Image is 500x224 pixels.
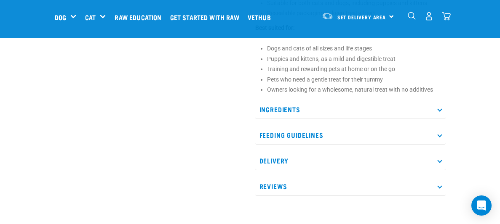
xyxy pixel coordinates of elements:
[168,0,246,34] a: Get started with Raw
[55,12,66,22] a: Dog
[112,0,168,34] a: Raw Education
[246,0,277,34] a: Vethub
[255,177,446,196] p: Reviews
[255,126,446,145] p: Feeding Guidelines
[267,65,446,74] li: Training and rewarding pets at home or on the go
[337,16,386,18] span: Set Delivery Area
[442,12,451,21] img: home-icon@2x.png
[267,44,446,53] li: Dogs and cats of all sizes and life stages
[408,12,416,20] img: home-icon-1@2x.png
[85,12,96,22] a: Cat
[267,85,446,94] li: Owners looking for a wholesome, natural treat with no additives
[471,195,492,216] div: Open Intercom Messenger
[267,55,446,63] li: Puppies and kittens, as a mild and digestible treat
[425,12,433,21] img: user.png
[255,151,446,170] p: Delivery
[322,12,333,20] img: van-moving.png
[255,100,446,119] p: Ingredients
[267,75,446,84] li: Pets who need a gentle treat for their tummy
